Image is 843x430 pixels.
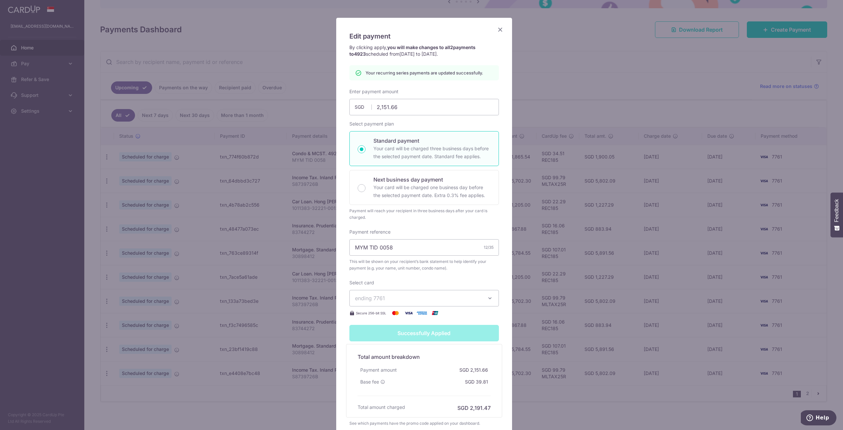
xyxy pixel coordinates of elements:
[349,420,499,427] div: See which payments have the promo code applied on your dashboard.
[402,309,415,317] img: Visa
[356,310,386,316] span: Secure 256-bit SSL
[428,309,442,317] img: UnionPay
[360,379,379,385] span: Base fee
[373,184,491,199] p: Your card will be charged one business day before the selected payment date. Extra 0.3% fee applies.
[349,290,499,306] button: ending 7761
[462,376,491,388] div: SGD 39.81
[457,404,491,412] h6: SGD 2,191.47
[355,104,372,110] span: SGD
[484,244,494,251] div: 12/35
[801,410,836,427] iframe: Opens a widget where you can find more information
[389,309,402,317] img: Mastercard
[496,26,504,34] button: Close
[457,364,491,376] div: SGD 2,151.66
[349,31,499,42] h5: Edit payment
[349,44,499,57] p: By clicking apply, scheduled from .
[349,229,391,235] label: Payment reference
[373,145,491,160] p: Your card will be charged three business days before the selected payment date. Standard fee appl...
[366,70,483,76] p: Your recurring series payments are updated successfully.
[450,44,453,50] span: 2
[373,137,491,145] p: Standard payment
[830,192,843,237] button: Feedback - Show survey
[349,121,394,127] label: Select payment plan
[834,199,840,222] span: Feedback
[358,404,405,411] h6: Total amount charged
[349,279,374,286] label: Select card
[415,309,428,317] img: American Express
[349,44,476,57] strong: you will make changes to all payments to
[349,258,499,272] span: This will be shown on your recipient’s bank statement to help identify your payment (e.g. your na...
[355,295,385,301] span: ending 7761
[373,176,491,184] p: Next business day payment
[349,88,398,95] label: Enter payment amount
[399,51,437,57] span: [DATE] to [DATE]
[358,353,491,361] h5: Total amount breakdown
[358,364,399,376] div: Payment amount
[354,51,366,57] span: 4923
[349,99,499,115] input: 0.00
[349,208,499,221] div: Payment will reach your recipient in three business days after your card is charged.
